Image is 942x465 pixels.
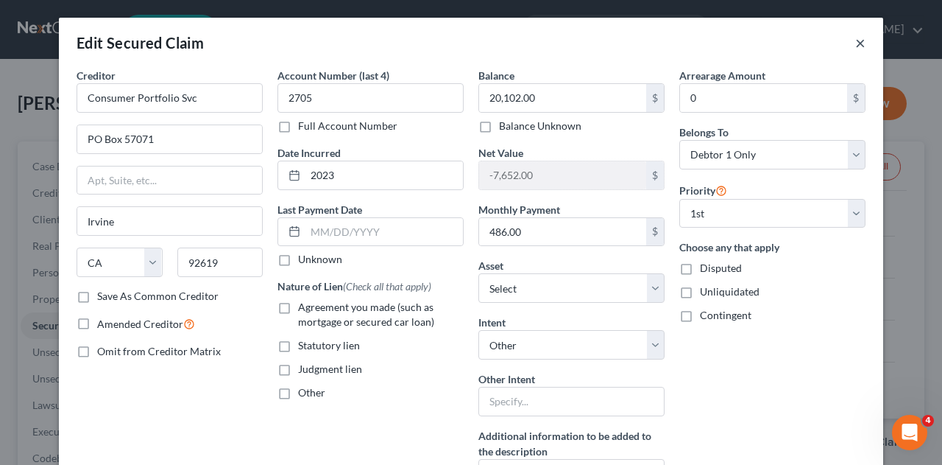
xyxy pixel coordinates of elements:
[77,69,116,82] span: Creditor
[478,315,506,330] label: Intent
[97,289,219,304] label: Save As Common Creditor
[479,218,646,246] input: 0.00
[97,318,183,330] span: Amended Creditor
[298,386,325,399] span: Other
[922,415,934,427] span: 4
[478,259,503,272] span: Asset
[298,301,434,328] span: Agreement you made (such as mortgage or secured car loan)
[679,68,765,83] label: Arrearage Amount
[700,309,751,321] span: Contingent
[700,285,759,298] span: Unliquidated
[277,83,464,113] input: XXXX
[298,119,397,133] label: Full Account Number
[478,428,665,459] label: Additional information to be added to the description
[298,339,360,352] span: Statutory lien
[478,202,560,217] label: Monthly Payment
[478,371,535,387] label: Other Intent
[97,345,221,357] span: Omit from Creditor Matrix
[77,167,262,195] input: Apt, Suite, etc...
[646,218,664,246] div: $
[478,68,514,83] label: Balance
[305,161,463,189] input: MM/DD/YYYY
[343,280,431,293] span: (Check all that apply)
[680,84,847,112] input: 0.00
[298,252,342,267] label: Unknown
[77,32,204,53] div: Edit Secured Claim
[77,125,262,153] input: Enter address...
[892,415,927,450] iframe: Intercom live chat
[277,279,431,294] label: Nature of Lien
[77,207,262,235] input: Enter city...
[478,145,523,161] label: Net Value
[478,387,665,416] input: Specify...
[855,34,865,52] button: ×
[646,161,664,189] div: $
[277,68,389,83] label: Account Number (last 4)
[277,202,362,217] label: Last Payment Date
[646,84,664,112] div: $
[177,248,263,277] input: Enter zip...
[479,84,646,112] input: 0.00
[277,145,341,161] label: Date Incurred
[679,240,865,255] label: Choose any that apply
[305,218,463,246] input: MM/DD/YYYY
[298,363,362,375] span: Judgment lien
[679,181,727,199] label: Priority
[479,161,646,189] input: 0.00
[499,119,581,133] label: Balance Unknown
[700,262,742,274] span: Disputed
[847,84,865,112] div: $
[679,126,729,139] span: Belongs To
[77,83,263,113] input: Search creditor by name...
